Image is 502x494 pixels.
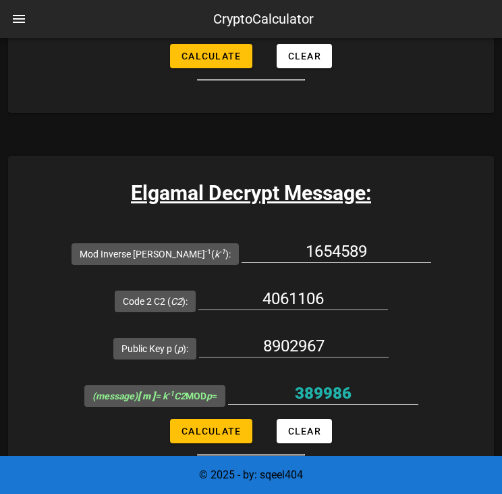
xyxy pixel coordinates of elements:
label: Mod Inverse [PERSON_NAME] ( ): [80,247,231,261]
label: Public Key p ( ): [121,342,188,355]
div: CryptoCalculator [213,9,314,29]
sup: -1 [205,247,211,256]
i: C2 [171,296,182,307]
i: (message) = k C2 [92,391,186,401]
span: Calculate [181,51,241,61]
i: p [206,391,212,401]
span: © 2025 - by: sqeel404 [199,468,303,481]
b: [ m ] [138,391,155,401]
label: Code 2 C2 ( ): [123,295,188,308]
i: k [215,249,225,260]
span: Clear [287,51,321,61]
button: Clear [277,419,332,443]
button: Calculate [170,419,252,443]
span: MOD = [92,391,217,401]
i: p [177,343,183,354]
sup: -1 [167,389,174,398]
sup: -1 [219,247,225,256]
button: nav-menu-toggle [3,3,35,35]
span: Clear [287,426,321,437]
span: Calculate [181,426,241,437]
button: Clear [277,44,332,68]
h3: Elgamal Decrypt Message: [8,178,494,208]
button: Calculate [170,44,252,68]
